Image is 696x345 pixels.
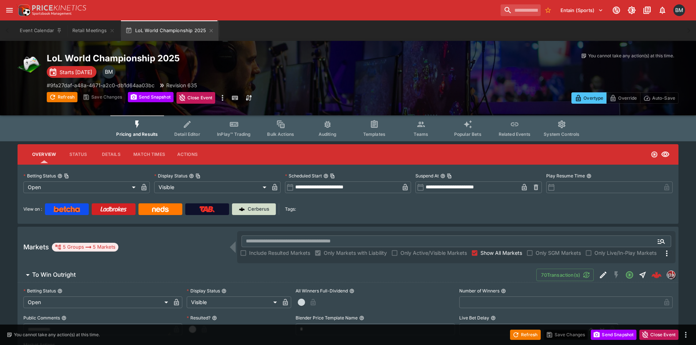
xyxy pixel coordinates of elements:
[610,4,623,17] button: Connected to PK
[667,271,675,279] img: pricekinetics
[189,173,194,179] button: Display StatusCopy To Clipboard
[623,268,636,281] button: Open
[330,173,335,179] button: Copy To Clipboard
[597,268,610,281] button: Edit Detail
[166,81,197,89] p: Revision 635
[594,249,657,257] span: Only Live/In-Play Markets
[57,173,62,179] button: Betting StatusCopy To Clipboard
[18,53,41,76] img: esports.png
[128,146,171,163] button: Match Times
[26,146,62,163] button: Overview
[23,315,60,321] p: Public Comments
[285,203,296,215] label: Tags:
[23,296,171,308] div: Open
[459,288,499,294] p: Number of Winners
[571,92,678,104] div: Start From
[588,53,674,59] p: You cannot take any action(s) at this time.
[661,150,670,159] svg: Visible
[32,12,72,15] img: Sportsbook Management
[667,271,676,279] div: pricekinetics
[536,249,581,257] span: Only SGM Markets
[285,173,322,179] p: Scheduled Start
[536,269,594,281] button: 70Transaction(s)
[296,288,348,294] p: All Winners Full-Dividend
[656,4,669,17] button: Notifications
[239,206,245,212] img: Cerberus
[55,243,115,252] div: 5 Groups 5 Markets
[154,181,269,193] div: Visible
[217,131,251,137] span: InPlay™ Trading
[249,249,310,257] span: Include Resulted Markets
[640,4,654,17] button: Documentation
[221,288,227,294] button: Display Status
[349,288,354,294] button: All Winners Full-Dividend
[544,131,579,137] span: System Controls
[100,206,127,212] img: Ladbrokes
[54,206,80,212] img: Betcha
[23,243,49,251] h5: Markets
[102,65,115,78] div: Byron Monk
[64,173,69,179] button: Copy To Clipboard
[542,4,554,16] button: No Bookmarks
[618,94,637,102] p: Override
[16,3,31,18] img: PriceKinetics Logo
[499,131,530,137] span: Related Events
[673,4,685,16] div: Byron Monk
[324,249,387,257] span: Only Markets with Liability
[171,146,204,163] button: Actions
[57,288,62,294] button: Betting Status
[662,249,671,258] svg: More
[267,131,294,137] span: Bulk Actions
[319,131,336,137] span: Auditing
[414,131,428,137] span: Teams
[671,2,687,18] button: Byron Monk
[363,131,385,137] span: Templates
[176,92,216,104] button: Close Event
[651,270,662,280] img: logo-cerberus--red.svg
[199,206,215,212] img: TabNZ
[23,203,42,215] label: View on :
[571,92,606,104] button: Overtype
[232,203,276,215] a: Cerberus
[652,94,675,102] p: Auto-Save
[62,146,95,163] button: Status
[218,92,227,104] button: more
[415,173,439,179] p: Suspend At
[14,331,100,338] p: You cannot take any action(s) at this time.
[187,288,220,294] p: Display Status
[625,271,634,279] svg: Open
[610,268,623,281] button: SGM Disabled
[323,173,328,179] button: Scheduled StartCopy To Clipboard
[639,330,678,340] button: Close Event
[359,315,364,321] button: Blender Price Template Name
[440,173,445,179] button: Suspend AtCopy To Clipboard
[68,20,119,41] button: Retail Meetings
[636,268,649,281] button: Straight
[649,268,664,282] a: 18b0daa7-49e3-4056-8eb2-a0f80845e2e2
[187,315,210,321] p: Resulted?
[95,146,128,163] button: Details
[174,131,200,137] span: Detail Editor
[546,173,585,179] p: Play Resume Time
[32,5,86,11] img: PriceKinetics
[510,330,541,340] button: Refresh
[154,173,187,179] p: Display Status
[212,315,217,321] button: Resulted?
[459,315,489,321] p: Live Bet Delay
[591,330,636,340] button: Send Snapshot
[121,20,219,41] button: LoL World Championship 2025
[47,92,77,102] button: Refresh
[15,20,66,41] button: Event Calendar
[625,4,638,17] button: Toggle light/dark mode
[501,4,541,16] input: search
[60,68,92,76] p: Starts [DATE]
[47,53,363,64] h2: Copy To Clipboard
[556,4,608,16] button: Select Tenant
[187,296,279,308] div: Visible
[18,268,536,282] button: To Win Outright
[248,206,269,213] p: Cerberus
[23,181,138,193] div: Open
[501,288,506,294] button: Number of Winners
[586,173,592,179] button: Play Resume Time
[640,92,678,104] button: Auto-Save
